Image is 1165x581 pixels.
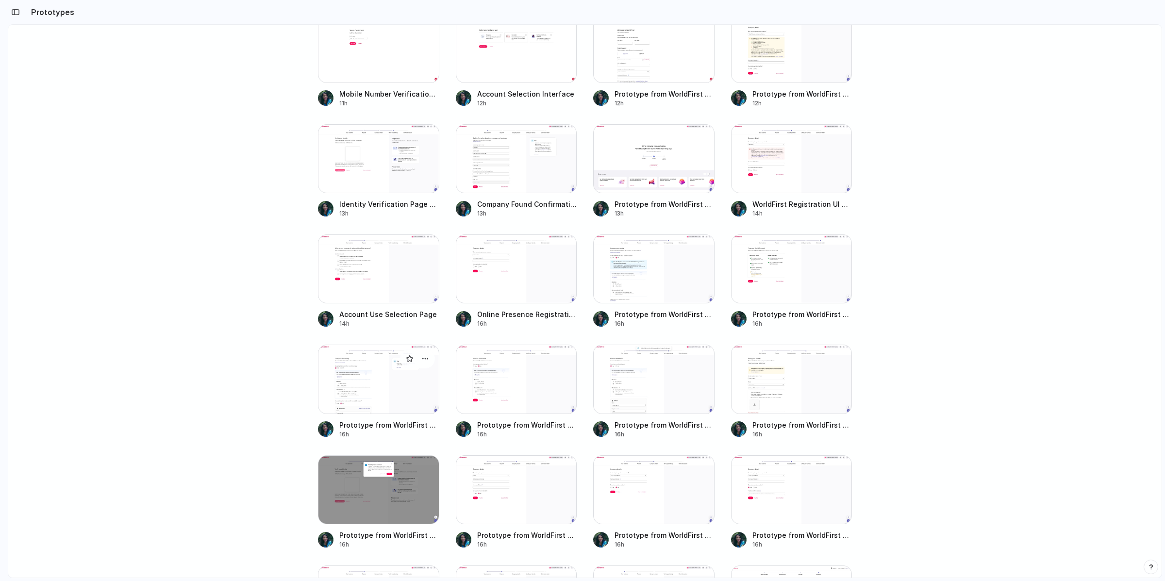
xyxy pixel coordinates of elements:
[318,345,439,438] a: Prototype from WorldFirst Registration v22Prototype from WorldFirst Registration v2216h
[615,89,715,99] span: Prototype from WorldFirst Welcome
[477,89,577,99] span: Account Selection Interface
[731,345,852,438] a: Prototype from WorldFirst Registration v19Prototype from WorldFirst Registration v1916h
[752,420,852,430] span: Prototype from WorldFirst Registration v19
[752,430,852,439] div: 16h
[339,430,439,439] div: 16h
[339,420,439,430] span: Prototype from WorldFirst Registration v22
[593,14,715,107] a: Prototype from WorldFirst WelcomePrototype from WorldFirst Welcome12h
[456,234,577,328] a: Online Presence Registration InterfaceOnline Presence Registration Interface16h
[477,209,577,218] div: 13h
[318,14,439,107] a: Mobile Number Verification ScreenMobile Number Verification Screen11h
[752,99,852,108] div: 12h
[731,234,852,328] a: Prototype from WorldFirst Registration v24Prototype from WorldFirst Registration v2416h
[339,209,439,218] div: 13h
[477,199,577,209] span: Company Found Confirmation Screen
[339,309,439,319] span: Account Use Selection Page
[318,124,439,218] a: Identity Verification Page UpdateIdentity Verification Page Update13h
[339,540,439,549] div: 16h
[339,530,439,540] span: Prototype from WorldFirst Registration
[615,540,715,549] div: 16h
[752,209,852,218] div: 14h
[318,455,439,549] a: Prototype from WorldFirst RegistrationPrototype from WorldFirst Registration16h
[752,309,852,319] span: Prototype from WorldFirst Registration v24
[27,6,74,18] h2: Prototypes
[731,455,852,549] a: Prototype from WorldFirst Registration v15Prototype from WorldFirst Registration v1516h
[731,14,852,107] a: Prototype from WorldFirst Registration v13Prototype from WorldFirst Registration v1312h
[477,540,577,549] div: 16h
[477,309,577,319] span: Online Presence Registration Interface
[731,124,852,218] a: WorldFirst Registration UI UpdateWorldFirst Registration UI Update14h
[339,199,439,209] span: Identity Verification Page Update
[477,530,577,540] span: Prototype from WorldFirst Registration v17
[318,234,439,328] a: Account Use Selection PageAccount Use Selection Page14h
[615,530,715,540] span: Prototype from WorldFirst Registration v16
[752,199,852,209] span: WorldFirst Registration UI Update
[615,420,715,430] span: Prototype from WorldFirst Registration v20
[456,455,577,549] a: Prototype from WorldFirst Registration v17Prototype from WorldFirst Registration v1716h
[615,199,715,209] span: Prototype from WorldFirst Registration
[593,234,715,328] a: Prototype from WorldFirst Registration v23Prototype from WorldFirst Registration v2316h
[456,345,577,438] a: Prototype from WorldFirst Registration v21Prototype from WorldFirst Registration v2116h
[752,540,852,549] div: 16h
[593,124,715,218] a: Prototype from WorldFirst RegistrationPrototype from WorldFirst Registration13h
[615,430,715,439] div: 16h
[752,89,852,99] span: Prototype from WorldFirst Registration v13
[339,319,439,328] div: 14h
[339,99,439,108] div: 11h
[615,309,715,319] span: Prototype from WorldFirst Registration v23
[615,319,715,328] div: 16h
[752,319,852,328] div: 16h
[477,420,577,430] span: Prototype from WorldFirst Registration v21
[477,319,577,328] div: 16h
[477,99,577,108] div: 12h
[752,530,852,540] span: Prototype from WorldFirst Registration v15
[615,99,715,108] div: 12h
[593,455,715,549] a: Prototype from WorldFirst Registration v16Prototype from WorldFirst Registration v1616h
[456,124,577,218] a: Company Found Confirmation ScreenCompany Found Confirmation Screen13h
[593,345,715,438] a: Prototype from WorldFirst Registration v20Prototype from WorldFirst Registration v2016h
[615,209,715,218] div: 13h
[477,430,577,439] div: 16h
[339,89,439,99] span: Mobile Number Verification Screen
[456,14,577,107] a: Account Selection InterfaceAccount Selection Interface12h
